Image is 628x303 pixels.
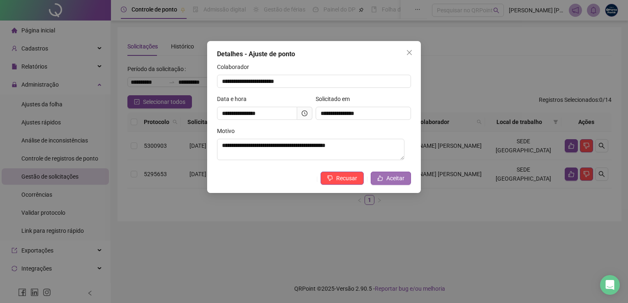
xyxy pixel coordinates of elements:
span: dislike [327,175,333,181]
label: Colaborador [217,62,254,71]
div: Open Intercom Messenger [600,275,620,295]
label: Motivo [217,126,240,135]
span: Aceitar [386,174,404,183]
label: Solicitado em [316,94,355,103]
button: Aceitar [371,172,411,185]
span: clock-circle [302,110,307,116]
span: close [406,49,413,56]
span: Recusar [336,174,357,183]
span: like [377,175,383,181]
button: Close [403,46,416,59]
button: Recusar [321,172,364,185]
div: Detalhes - Ajuste de ponto [217,49,411,59]
label: Data e hora [217,94,252,103]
